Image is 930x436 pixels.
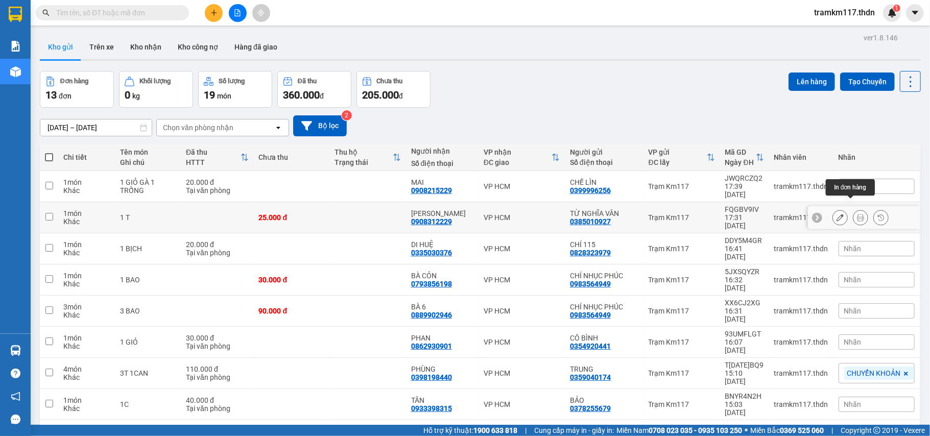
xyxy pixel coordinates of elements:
div: 1 T [120,213,176,222]
div: Tại văn phòng [186,249,248,257]
div: DDY5M4GR [725,236,764,245]
div: NGỌC THẢO [411,209,473,217]
strong: 0369 525 060 [780,426,824,434]
div: ĐC lấy [649,158,707,166]
span: đơn [59,92,71,100]
strong: 0708 023 035 - 0935 103 250 [649,426,742,434]
div: tramkm117.thdn [774,369,828,377]
div: VP nhận [484,148,552,156]
div: ĐC giao [484,158,552,166]
strong: 1900 633 818 [473,426,517,434]
div: Trạm Km117 [649,369,715,377]
th: Toggle SortBy [330,144,406,171]
div: Khác [63,342,110,350]
div: 0889902946 [411,311,452,319]
div: Số điện thoại [570,158,638,166]
div: 1 GIỎ [120,338,176,346]
span: CHUYỂN KHOẢN [847,369,901,378]
div: 25.000 đ [259,213,325,222]
button: Bộ lọc [293,115,347,136]
div: 20.000 đ [186,178,248,186]
svg: open [274,124,282,132]
span: 13 [45,89,57,101]
div: 16:32 [DATE] [725,276,764,292]
div: Khác [63,186,110,195]
div: Thu hộ [335,148,393,156]
div: 90.000 đ [259,307,325,315]
div: 0399996256 [9,45,80,60]
span: kg [132,92,140,100]
div: 5JXSQYZR [725,268,764,276]
span: Cung cấp máy in - giấy in: [534,425,614,436]
button: Đã thu360.000đ [277,71,351,108]
span: Nhãn [844,338,862,346]
div: 0378255679 [570,404,611,413]
button: Lên hàng [789,72,835,91]
div: In đơn hàng [826,179,875,196]
span: copyright [873,427,880,434]
span: notification [11,392,20,401]
div: HTTT [186,158,240,166]
div: 3T 1CAN [120,369,176,377]
div: Chưa thu [259,153,325,161]
div: 30.000 đ [186,334,248,342]
span: Nhãn [844,400,862,408]
span: 1 [895,5,898,12]
span: Nhãn [844,276,862,284]
div: tramkm117.thdn [774,213,828,222]
div: TÂN [411,396,473,404]
div: tramkm117.thdn [774,276,828,284]
div: ver 1.8.146 [864,32,898,43]
div: TỪ NGHĨA VÂN [570,209,638,217]
div: FQGBV9IV [725,205,764,213]
div: 0335030376 [411,249,452,257]
div: Ngày ĐH [725,158,756,166]
span: caret-down [911,8,920,17]
div: TRUNG [570,365,638,373]
div: T7CN3BQ9 [725,361,764,369]
div: 0354920441 [570,342,611,350]
div: Chọn văn phòng nhận [163,123,233,133]
div: Trạm Km117 [649,182,715,190]
div: Khác [63,280,110,288]
div: VP HCM [87,9,159,21]
img: logo-vxr [9,7,22,22]
div: 1 món [63,334,110,342]
div: 16:41 [DATE] [725,245,764,261]
div: VP HCM [484,400,560,408]
span: search [42,9,50,16]
div: Trạm Km117 [9,9,80,33]
button: Hàng đã giao [226,35,285,59]
div: 1 món [63,396,110,404]
div: CHẾ LÌN [570,178,638,186]
div: 1 BỊCH [120,245,176,253]
div: 1 món [63,272,110,280]
span: message [11,415,20,424]
div: Khác [63,217,110,226]
span: 360.000 [283,89,320,101]
div: CHÍ 115 [570,240,638,249]
input: Tìm tên, số ĐT hoặc mã đơn [56,7,177,18]
div: 17:31 [DATE] [725,213,764,230]
div: Ghi chú [120,158,176,166]
div: 0908215229 [87,33,159,47]
div: Tại văn phòng [186,342,248,350]
div: Trạm Km117 [649,338,715,346]
span: Gửi: [9,10,25,20]
div: 40.000 đ [186,396,248,404]
span: 19 [204,89,215,101]
div: 1 GIỎ GÀ 1 TRỐNG [120,178,176,195]
div: Trạm Km117 [649,245,715,253]
div: 0933398315 [411,404,452,413]
button: caret-down [906,4,924,22]
div: Trạm Km117 [649,400,715,408]
div: BÀ 6 [411,303,473,311]
div: PHAN [411,334,473,342]
div: BẢO [570,396,638,404]
div: Khác [63,373,110,381]
div: 0983564949 [570,280,611,288]
div: PHÙNG [411,365,473,373]
div: 1 món [63,240,110,249]
sup: 1 [893,5,900,12]
div: Trạm Km117 [649,307,715,315]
